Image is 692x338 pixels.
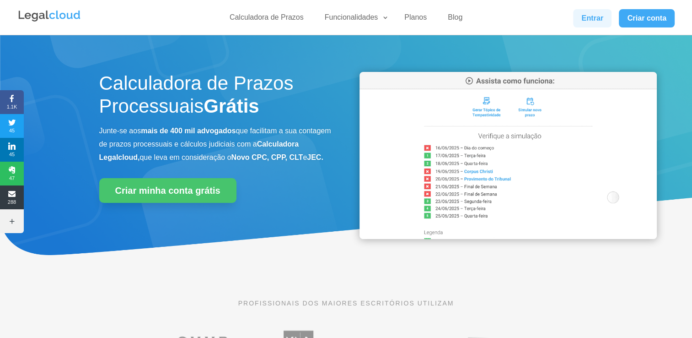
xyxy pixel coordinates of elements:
[399,13,432,26] a: Planos
[359,233,657,240] a: Calculadora de Prazos Processuais da Legalcloud
[573,9,612,27] a: Entrar
[141,127,236,135] b: mais de 400 mil advogados
[307,153,323,161] b: JEC.
[99,178,236,203] a: Criar minha conta grátis
[231,153,303,161] b: Novo CPC, CPP, CLT
[99,125,333,164] p: Junte-se aos que facilitam a sua contagem de prazos processuais e cálculos judiciais com a que le...
[17,9,81,23] img: Legalcloud Logo
[17,16,81,24] a: Logo da Legalcloud
[359,72,657,239] img: Calculadora de Prazos Processuais da Legalcloud
[319,13,389,26] a: Funcionalidades
[99,298,593,308] p: PROFISSIONAIS DOS MAIORES ESCRITÓRIOS UTILIZAM
[442,13,468,26] a: Blog
[224,13,309,26] a: Calculadora de Prazos
[99,72,333,123] h1: Calculadora de Prazos Processuais
[619,9,675,27] a: Criar conta
[204,95,259,117] strong: Grátis
[99,140,299,161] b: Calculadora Legalcloud,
